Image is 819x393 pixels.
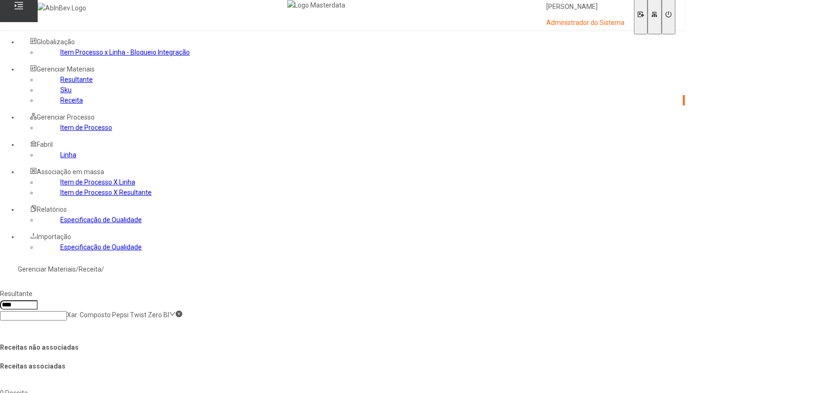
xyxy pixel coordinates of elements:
a: Item de Processo [60,124,112,131]
span: Relatórios [37,206,67,213]
span: Globalização [37,38,75,46]
a: Sku [60,86,72,94]
a: Linha [60,151,76,159]
nz-breadcrumb-separator: / [101,265,104,273]
nz-breadcrumb-separator: / [76,265,79,273]
a: Especificação de Qualidade [60,243,142,251]
a: Item Processo x Linha - Bloqueio Integração [60,48,190,56]
p: Administrador do Sistema [546,18,624,28]
a: Gerenciar Materiais [18,265,76,273]
p: [PERSON_NAME] [546,2,624,12]
span: Fabril [37,141,53,148]
a: Receita [60,96,83,104]
a: Receita [79,265,101,273]
span: Importação [37,233,71,241]
span: Gerenciar Processo [37,113,95,121]
nz-select-item: Xar. Composto Pepsi Twist Zero BI [67,311,169,319]
img: AbInBev Logo [38,3,86,13]
span: Associação em massa [37,168,104,176]
a: Item de Processo X Linha [60,178,135,186]
a: Item de Processo X Resultante [60,189,152,196]
a: Especificação de Qualidade [60,216,142,224]
span: Gerenciar Materiais [37,65,95,73]
a: Resultante [60,76,93,83]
